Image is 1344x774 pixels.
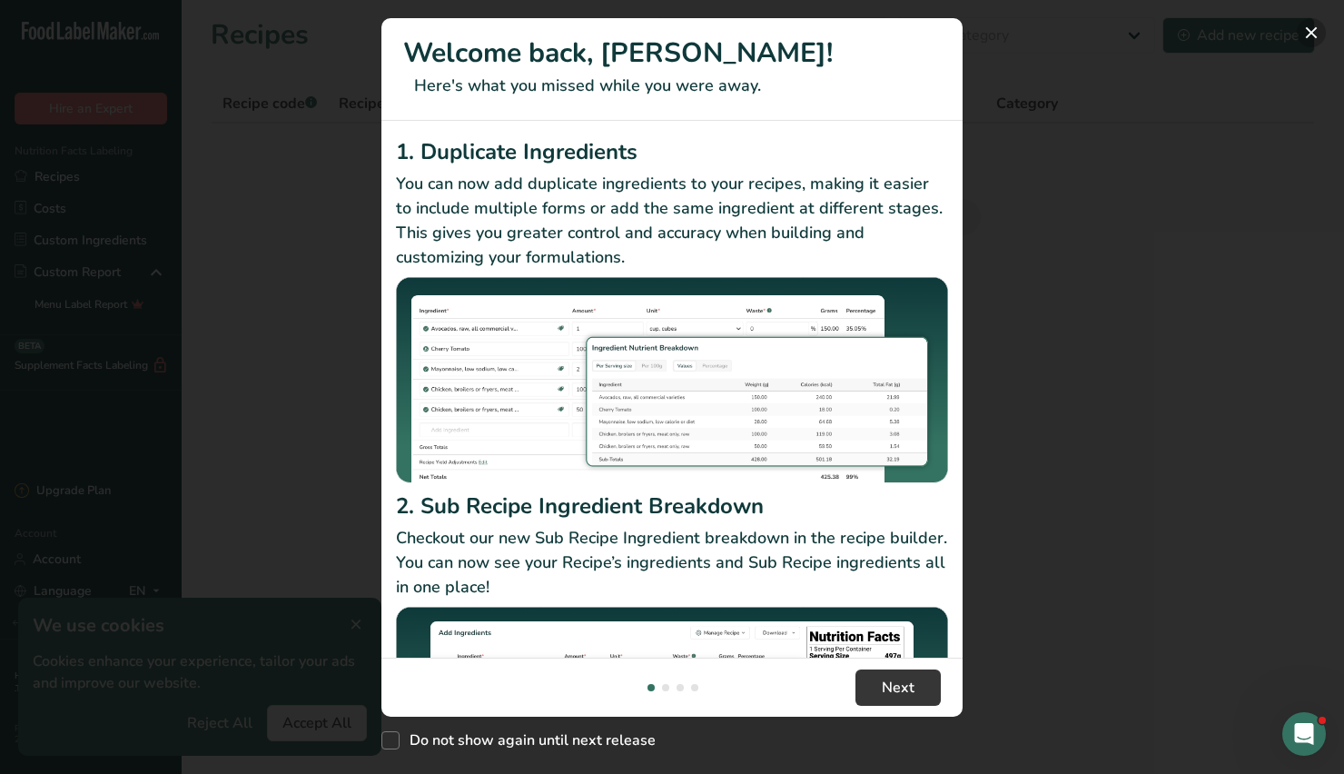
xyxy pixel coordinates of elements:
[403,33,941,74] h1: Welcome back, [PERSON_NAME]!
[882,677,914,699] span: Next
[396,135,948,168] h2: 1. Duplicate Ingredients
[396,277,948,483] img: Duplicate Ingredients
[400,731,656,749] span: Do not show again until next release
[396,172,948,270] p: You can now add duplicate ingredients to your recipes, making it easier to include multiple forms...
[396,490,948,522] h2: 2. Sub Recipe Ingredient Breakdown
[1282,712,1326,756] iframe: Intercom live chat
[855,670,941,706] button: Next
[396,526,948,600] p: Checkout our new Sub Recipe Ingredient breakdown in the recipe builder. You can now see your Reci...
[403,74,941,98] p: Here's what you missed while you were away.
